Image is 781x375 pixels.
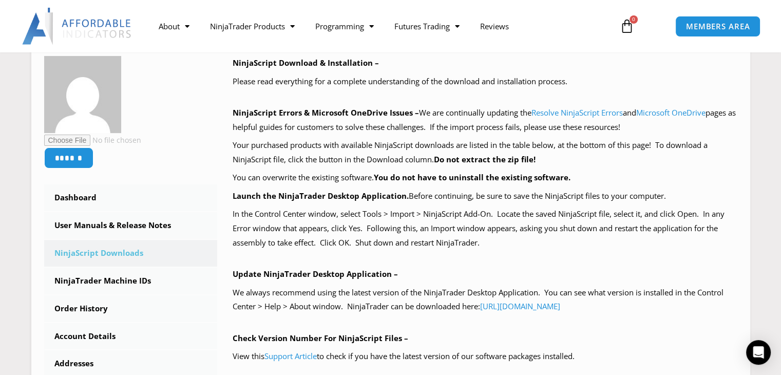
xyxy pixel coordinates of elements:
a: NinjaScript Downloads [44,240,218,267]
p: We are continually updating the and pages as helpful guides for customers to solve these challeng... [233,106,737,135]
span: MEMBERS AREA [686,23,750,30]
a: Reviews [470,14,519,38]
span: 0 [630,15,638,24]
a: User Manuals & Release Notes [44,212,218,239]
a: Order History [44,295,218,322]
a: Dashboard [44,184,218,211]
div: Open Intercom Messenger [746,340,771,365]
a: Account Details [44,323,218,350]
img: 7b2ea670282b67ea8de05c7705b9ddf63b0b20db1c44339c12ca0ec26b277df4 [44,56,121,133]
a: Support Article [264,351,317,361]
img: LogoAI | Affordable Indicators – NinjaTrader [22,8,132,45]
p: Before continuing, be sure to save the NinjaScript files to your computer. [233,189,737,203]
p: View this to check if you have the latest version of our software packages installed. [233,349,737,364]
p: We always recommend using the latest version of the NinjaTrader Desktop Application. You can see ... [233,286,737,314]
b: You do not have to uninstall the existing software. [374,172,570,182]
b: NinjaScript Errors & Microsoft OneDrive Issues – [233,107,419,118]
p: Please read everything for a complete understanding of the download and installation process. [233,74,737,89]
a: Futures Trading [384,14,470,38]
p: You can overwrite the existing software. [233,171,737,185]
p: Your purchased products with available NinjaScript downloads are listed in the table below, at th... [233,138,737,167]
b: Check Version Number For NinjaScript Files – [233,333,408,343]
nav: Menu [148,14,609,38]
a: NinjaTrader Products [200,14,305,38]
a: Resolve NinjaScript Errors [531,107,623,118]
a: MEMBERS AREA [675,16,761,37]
b: Do not extract the zip file! [434,154,536,164]
b: Update NinjaTrader Desktop Application – [233,269,398,279]
b: Launch the NinjaTrader Desktop Application. [233,191,409,201]
a: NinjaTrader Machine IDs [44,268,218,294]
b: NinjaScript Download & Installation – [233,58,379,68]
a: Microsoft OneDrive [636,107,706,118]
a: About [148,14,200,38]
a: 0 [604,11,650,41]
a: Programming [305,14,384,38]
p: In the Control Center window, select Tools > Import > NinjaScript Add-On. Locate the saved NinjaS... [233,207,737,250]
a: [URL][DOMAIN_NAME] [480,301,560,311]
